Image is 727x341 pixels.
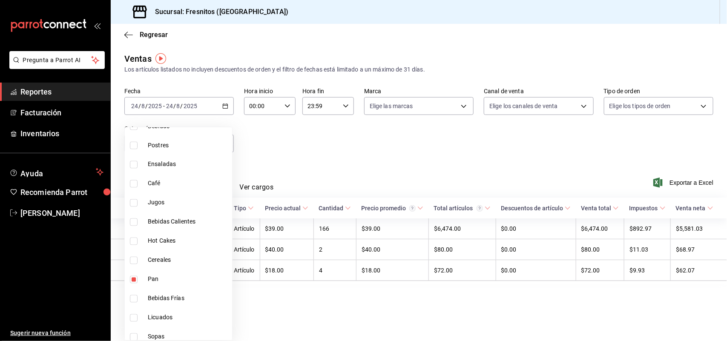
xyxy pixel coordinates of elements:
[155,53,166,64] img: Tooltip marker
[148,179,229,188] span: Café
[148,198,229,207] span: Jugos
[148,275,229,284] span: Pan
[148,256,229,265] span: Cereales
[148,237,229,246] span: Hot Cakes
[148,218,229,226] span: Bebidas Calientes
[148,160,229,169] span: Ensaladas
[148,313,229,322] span: Licuados
[148,141,229,150] span: Postres
[148,294,229,303] span: Bebidas Frías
